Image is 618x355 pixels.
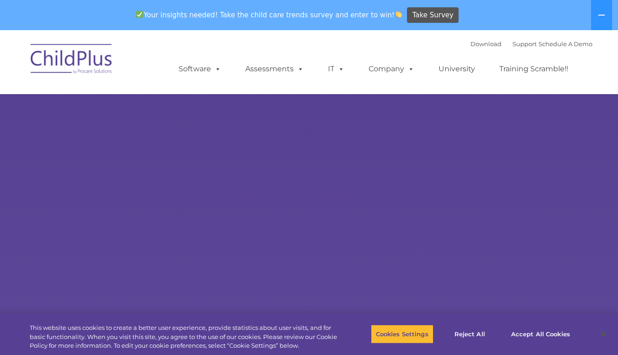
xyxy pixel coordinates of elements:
a: Assessments [236,60,313,78]
span: Your insights needed! Take the child care trends survey and enter to win! [132,6,406,24]
img: 👏 [395,11,402,18]
button: Close [593,324,613,344]
font: | [470,40,592,48]
a: IT [319,60,354,78]
a: Schedule A Demo [539,40,592,48]
div: This website uses cookies to create a better user experience, provide statistics about user visit... [30,323,340,350]
a: Software [169,60,230,78]
img: ✅ [136,11,143,18]
span: Take Survey [412,7,454,23]
a: Support [512,40,537,48]
a: Download [470,40,502,48]
img: ChildPlus by Procare Solutions [26,37,117,83]
button: Cookies Settings [371,324,433,344]
a: University [429,60,484,78]
a: Take Survey [407,7,459,23]
a: Company [359,60,423,78]
button: Accept All Cookies [506,324,575,344]
button: Reject All [441,324,498,344]
a: Training Scramble!! [490,60,577,78]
